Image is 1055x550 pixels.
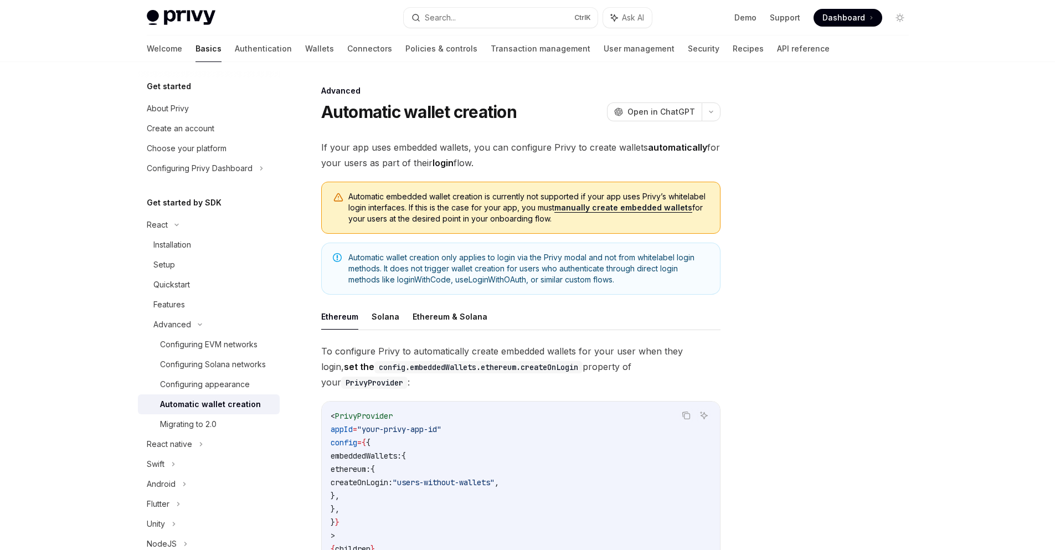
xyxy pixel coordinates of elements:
span: Ctrl K [574,13,591,22]
h1: Automatic wallet creation [321,102,517,122]
span: = [353,424,357,434]
strong: set the [344,361,583,372]
span: Dashboard [822,12,865,23]
span: { [402,451,406,461]
span: createOnLogin: [331,477,393,487]
span: { [366,438,370,448]
button: Ethereum [321,304,358,330]
a: Installation [138,235,280,255]
div: Configuring appearance [160,378,250,391]
span: < [331,411,335,421]
a: Connectors [347,35,392,62]
div: Android [147,477,176,491]
div: Features [153,298,185,311]
button: Ask AI [697,408,711,423]
a: API reference [777,35,830,62]
span: If your app uses embedded wallets, you can configure Privy to create wallets for your users as pa... [321,140,721,171]
a: Recipes [733,35,764,62]
span: config [331,438,357,448]
a: Support [770,12,800,23]
div: Search... [425,11,456,24]
div: Unity [147,517,165,531]
div: Flutter [147,497,169,511]
a: Configuring Solana networks [138,354,280,374]
h5: Get started by SDK [147,196,222,209]
span: Open in ChatGPT [627,106,695,117]
span: } [335,517,339,527]
span: { [362,438,366,448]
div: About Privy [147,102,189,115]
a: Authentication [235,35,292,62]
div: React native [147,438,192,451]
div: Quickstart [153,278,190,291]
div: Installation [153,238,191,251]
div: Configuring Privy Dashboard [147,162,253,175]
button: Solana [372,304,399,330]
a: User management [604,35,675,62]
code: PrivyProvider [341,377,408,389]
span: ethereum: [331,464,370,474]
button: Ask AI [603,8,652,28]
a: Create an account [138,119,280,138]
a: Policies & controls [405,35,477,62]
div: Advanced [153,318,191,331]
strong: login [433,157,454,168]
span: To configure Privy to automatically create embedded wallets for your user when they login, proper... [321,343,721,390]
h5: Get started [147,80,191,93]
svg: Note [333,253,342,262]
a: Basics [195,35,222,62]
span: Automatic wallet creation only applies to login via the Privy modal and not from whitelabel login... [348,252,709,285]
a: Demo [734,12,756,23]
div: Swift [147,458,164,471]
svg: Warning [333,192,344,203]
button: Open in ChatGPT [607,102,702,121]
div: Advanced [321,85,721,96]
a: Setup [138,255,280,275]
span: = [357,438,362,448]
button: Copy the contents from the code block [679,408,693,423]
span: Automatic embedded wallet creation is currently not supported if your app uses Privy’s whitelabel... [348,191,709,224]
span: }, [331,504,339,514]
a: Choose your platform [138,138,280,158]
a: manually create embedded wallets [554,203,692,213]
span: Ask AI [622,12,644,23]
div: Migrating to 2.0 [160,418,217,431]
div: Configuring Solana networks [160,358,266,371]
span: "users-without-wallets" [393,477,495,487]
span: , [495,477,499,487]
div: Create an account [147,122,214,135]
button: Search...CtrlK [404,8,598,28]
div: Choose your platform [147,142,227,155]
a: Wallets [305,35,334,62]
strong: automatically [648,142,707,153]
code: config.embeddedWallets.ethereum.createOnLogin [374,361,583,373]
img: light logo [147,10,215,25]
button: Toggle dark mode [891,9,909,27]
span: PrivyProvider [335,411,393,421]
span: > [331,531,335,541]
a: Migrating to 2.0 [138,414,280,434]
span: { [370,464,375,474]
a: Transaction management [491,35,590,62]
a: Configuring appearance [138,374,280,394]
span: } [331,517,335,527]
span: appId [331,424,353,434]
a: About Privy [138,99,280,119]
span: embeddedWallets: [331,451,402,461]
a: Quickstart [138,275,280,295]
a: Automatic wallet creation [138,394,280,414]
span: }, [331,491,339,501]
a: Dashboard [814,9,882,27]
div: Setup [153,258,175,271]
span: "your-privy-app-id" [357,424,441,434]
div: Automatic wallet creation [160,398,261,411]
a: Features [138,295,280,315]
button: Ethereum & Solana [413,304,487,330]
div: React [147,218,168,232]
a: Security [688,35,719,62]
a: Configuring EVM networks [138,335,280,354]
div: Configuring EVM networks [160,338,258,351]
a: Welcome [147,35,182,62]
